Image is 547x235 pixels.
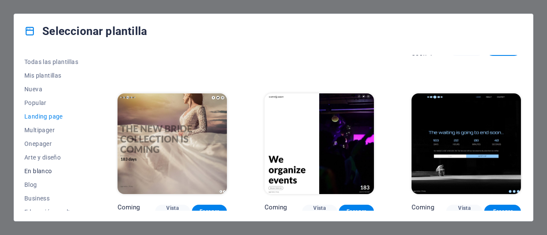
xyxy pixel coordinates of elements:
p: Coming Soon 3 [118,203,155,220]
button: En blanco [24,164,80,178]
button: Escoger [484,205,521,218]
p: Coming Soon 2 [265,203,302,220]
span: Mis plantillas [24,72,80,79]
button: Mis plantillas [24,69,80,82]
button: Landing page [24,110,80,123]
button: Arte y diseño [24,151,80,164]
button: Vista previa [302,205,337,218]
span: Vista previa [453,205,476,218]
span: Escoger [491,208,514,215]
span: En blanco [24,168,80,174]
button: Vista previa [446,205,483,218]
span: Vista previa [309,205,330,218]
button: Popular [24,96,80,110]
button: Todas las plantillas [24,55,80,69]
img: Coming Soon [412,93,521,194]
span: Escoger [346,208,367,215]
span: Todas las plantillas [24,58,80,65]
span: Blog [24,181,80,188]
span: Arte y diseño [24,154,80,161]
button: Onepager [24,137,80,151]
img: Coming Soon 2 [265,93,374,194]
button: Blog [24,178,80,191]
button: Escoger [192,205,227,218]
span: Escoger [199,208,220,215]
span: Onepager [24,140,80,147]
span: Landing page [24,113,80,120]
span: Vista previa [162,205,183,218]
span: Nueva [24,86,80,93]
button: Multipager [24,123,80,137]
button: Business [24,191,80,205]
span: Educación y cultura [24,209,80,215]
button: Nueva [24,82,80,96]
p: Coming Soon [412,203,446,220]
h4: Seleccionar plantilla [24,24,147,38]
span: Business [24,195,80,202]
button: Escoger [339,205,374,218]
span: Popular [24,99,80,106]
button: Educación y cultura [24,205,80,219]
img: Coming Soon 3 [118,93,227,194]
span: Multipager [24,127,80,133]
button: Vista previa [155,205,190,218]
